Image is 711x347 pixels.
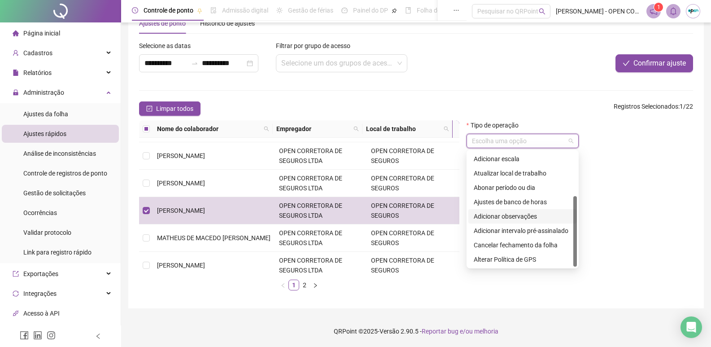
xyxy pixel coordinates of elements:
button: Confirmar ajuste [615,54,693,72]
label: Selecione as datas [139,41,196,51]
span: OPEN CORRETORA DE SEGUROS [371,175,434,192]
span: home [13,30,19,36]
span: Controle de ponto [144,7,193,14]
span: OPEN CORRETORA DE SEGUROS LTDA [279,257,342,274]
button: Limpar todos [139,101,201,116]
span: OPEN CORRETORA DE SEGUROS [371,257,434,274]
img: 90145 [686,4,700,18]
span: Ocorrências [23,209,57,216]
span: Relatórios [23,69,52,76]
div: Abonar período ou dia [474,183,571,193]
span: OPEN CORRETORA DE SEGUROS [371,147,434,164]
label: Filtrar por grupo de acesso [276,41,356,51]
div: Cancelar fechamento da folha [474,240,571,250]
button: right [310,280,321,290]
span: linkedin [33,331,42,340]
span: user-add [13,50,19,56]
span: to [191,60,198,67]
span: [PERSON_NAME] [157,207,205,214]
label: Tipo de operação [467,120,524,130]
span: MATHEUS DE MACEDO [PERSON_NAME] [157,234,270,242]
div: Atualizar local de trabalho [474,168,571,178]
div: Adicionar intervalo pré-assinalado [474,226,571,236]
span: right [313,283,318,288]
span: ellipsis [453,7,459,13]
span: Gestão de solicitações [23,189,86,197]
span: left [280,283,286,288]
span: Análise de inconsistências [23,150,96,157]
a: 2 [300,280,310,290]
button: left [278,280,288,290]
span: file-done [210,7,217,13]
span: search [353,126,359,132]
span: [PERSON_NAME] [157,180,205,187]
span: Painel do DP [353,7,388,14]
span: sync [13,290,19,297]
span: notification [650,7,658,15]
span: Gestão de férias [288,7,333,14]
span: Folha de pagamento [417,7,474,14]
span: pushpin [392,8,397,13]
span: swap-right [191,60,198,67]
span: [PERSON_NAME] - OPEN CORRETORA DE SEGUROS [556,6,641,16]
span: export [13,271,19,277]
span: book [405,7,411,13]
span: Empregador [276,124,350,134]
div: Atualizar local de trabalho [468,166,577,180]
span: search [444,126,449,132]
span: Versão [379,328,399,335]
span: bell [669,7,677,15]
span: Controle de registros de ponto [23,170,107,177]
div: Histórico de ajustes [200,18,255,28]
span: dashboard [341,7,348,13]
div: Open Intercom Messenger [680,316,702,338]
div: Alterar Política de GPS [468,252,577,267]
span: Link para registro rápido [23,249,92,256]
div: Adicionar escala [474,154,571,164]
span: facebook [20,331,29,340]
div: Ajustes de ponto [139,18,186,28]
span: left [95,333,101,339]
span: Administração [23,89,64,96]
footer: QRPoint © 2025 - 2.90.5 - [121,316,711,347]
div: Ajustes de banco de horas [474,197,571,207]
span: Exportações [23,270,58,277]
li: 1 [288,280,299,290]
span: : 1 / 22 [614,101,693,116]
span: Confirmar ajuste [633,58,686,69]
div: Ajustes de banco de horas [468,195,577,209]
span: [PERSON_NAME] [157,262,205,269]
span: Reportar bug e/ou melhoria [422,328,498,335]
span: Página inicial [23,30,60,37]
span: OPEN CORRETORA DE SEGUROS [371,229,434,246]
span: Limpar todos [156,104,193,114]
span: [PERSON_NAME] [157,152,205,159]
li: 2 [299,280,310,290]
span: file [13,70,19,76]
li: Próxima página [310,280,321,290]
div: Alterar Política de GPS [474,255,571,264]
span: Validar protocolo [23,229,71,236]
span: clock-circle [132,7,138,13]
span: Nome do colaborador [157,124,260,134]
span: Cadastros [23,49,52,57]
div: Adicionar intervalo pré-assinalado [468,224,577,238]
span: api [13,310,19,316]
span: search [262,122,271,136]
span: search [352,122,361,136]
div: Adicionar escala [468,152,577,166]
span: Ajustes da folha [23,110,68,118]
a: 1 [289,280,299,290]
span: OPEN CORRETORA DE SEGUROS LTDA [279,202,342,219]
span: pushpin [197,8,202,13]
span: sun [276,7,283,13]
span: 1 [657,4,660,10]
span: search [539,8,545,15]
sup: 1 [654,3,663,12]
span: Integrações [23,290,57,297]
span: search [442,122,451,136]
span: instagram [47,331,56,340]
span: Acesso à API [23,310,60,317]
span: lock [13,89,19,96]
div: Cancelar fechamento da folha [468,238,577,252]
